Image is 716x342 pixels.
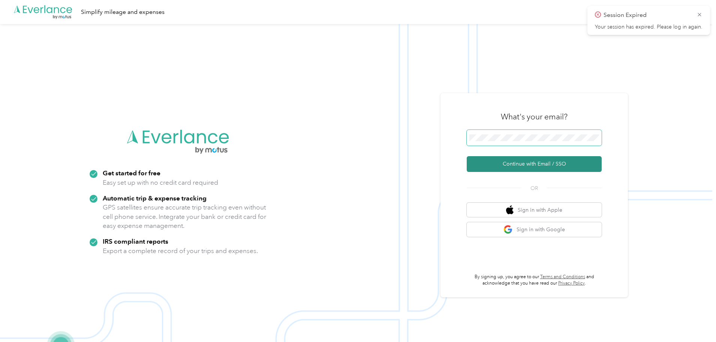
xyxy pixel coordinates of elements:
[103,169,160,177] strong: Get started for free
[540,274,585,280] a: Terms and Conditions
[521,184,547,192] span: OR
[503,225,513,234] img: google logo
[467,156,602,172] button: Continue with Email / SSO
[103,246,258,256] p: Export a complete record of your trips and expenses.
[674,300,716,342] iframe: Everlance-gr Chat Button Frame
[103,194,207,202] strong: Automatic trip & expense tracking
[467,222,602,237] button: google logoSign in with Google
[103,203,267,231] p: GPS satellites ensure accurate trip tracking even without cell phone service. Integrate your bank...
[103,237,168,245] strong: IRS compliant reports
[595,24,703,30] p: Your session has expired. Please log in again.
[604,11,691,20] p: Session Expired
[103,178,218,187] p: Easy set up with no credit card required
[501,111,568,122] h3: What's your email?
[506,205,514,215] img: apple logo
[558,280,585,286] a: Privacy Policy
[81,8,165,17] div: Simplify mileage and expenses
[467,203,602,217] button: apple logoSign in with Apple
[467,274,602,287] p: By signing up, you agree to our and acknowledge that you have read our .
